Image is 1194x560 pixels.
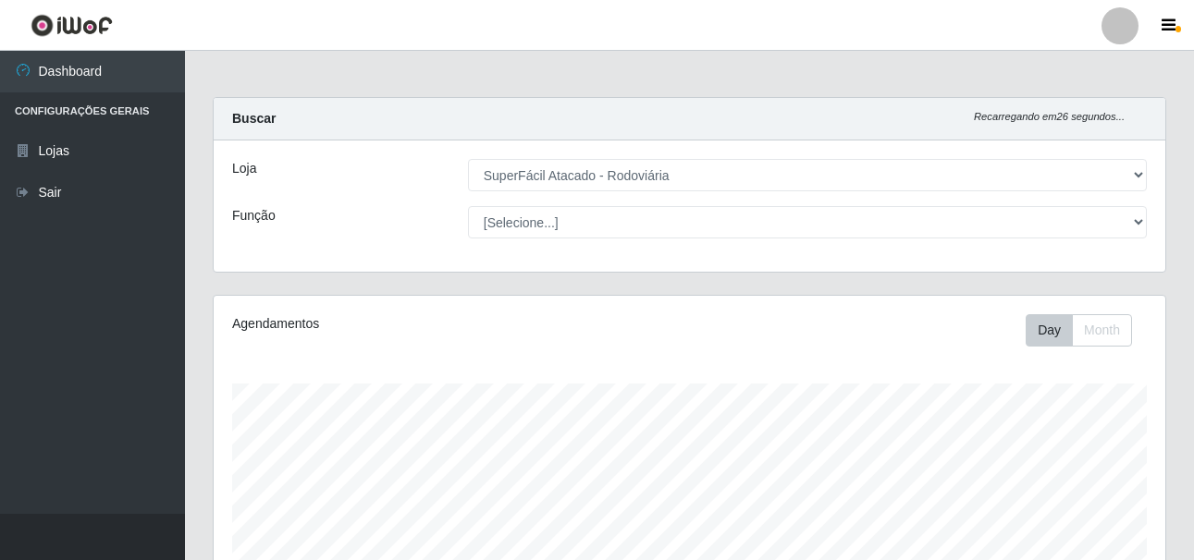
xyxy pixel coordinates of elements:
[31,14,113,37] img: CoreUI Logo
[1026,314,1147,347] div: Toolbar with button groups
[1072,314,1132,347] button: Month
[232,159,256,178] label: Loja
[232,206,276,225] label: Função
[1026,314,1132,347] div: First group
[232,111,276,126] strong: Buscar
[232,314,597,334] div: Agendamentos
[1026,314,1073,347] button: Day
[974,111,1125,122] i: Recarregando em 26 segundos...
